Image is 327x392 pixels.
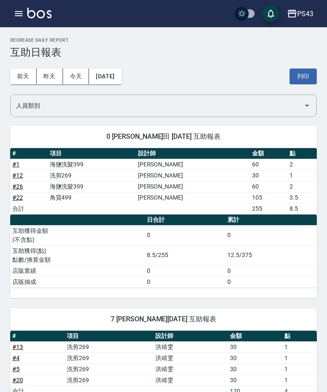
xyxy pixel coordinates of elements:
td: 0 [145,225,225,245]
th: 金額 [228,331,282,342]
button: 列印 [290,69,317,84]
div: PS43 [297,9,313,19]
h2: Decrease Daily Report [10,37,317,43]
td: 255 [250,203,287,214]
input: 人員名稱 [14,98,300,113]
td: [PERSON_NAME] [136,159,250,170]
th: 點 [287,148,317,159]
td: 2 [287,181,317,192]
td: 1 [282,341,317,352]
button: [DATE] [89,69,121,84]
td: 60 [250,159,287,170]
td: 2 [287,159,317,170]
button: Open [300,99,314,112]
th: 設計師 [136,148,250,159]
span: 0 [PERSON_NAME]田 [DATE] 互助報表 [20,132,307,141]
a: #26 [12,183,23,190]
table: a dense table [10,215,317,288]
a: #5 [12,366,20,372]
td: 60 [250,181,287,192]
td: 30 [250,170,287,181]
td: 洗剪269 [48,170,136,181]
img: Logo [27,8,52,18]
button: 今天 [63,69,89,84]
td: 洗剪269 [65,363,153,375]
td: 合計 [10,203,48,214]
th: 日合計 [145,215,225,226]
td: 30 [228,363,282,375]
td: 洪靖雯 [153,341,228,352]
th: # [10,331,65,342]
td: 互助獲得金額 (不含點) [10,225,145,245]
td: 0 [225,276,317,287]
td: 8.5 [287,203,317,214]
a: #22 [12,194,23,201]
td: 105 [250,192,287,203]
th: 累計 [225,215,317,226]
td: 店販業績 [10,265,145,276]
td: 角質499 [48,192,136,203]
td: 30 [228,352,282,363]
td: 洗剪269 [65,375,153,386]
button: PS43 [284,5,317,23]
a: #4 [12,355,20,361]
button: save [262,5,279,22]
td: 1 [282,375,317,386]
th: 設計師 [153,331,228,342]
a: #20 [12,377,23,383]
th: 點 [282,331,317,342]
td: 1 [282,352,317,363]
td: [PERSON_NAME] [136,192,250,203]
td: 0 [145,276,225,287]
td: 洪靖雯 [153,352,228,363]
span: 7 [PERSON_NAME][DATE] 互助報表 [20,315,307,323]
a: #13 [12,343,23,350]
td: [PERSON_NAME] [136,170,250,181]
td: 30 [228,341,282,352]
td: 店販抽成 [10,276,145,287]
td: 海鹽洗髮399 [48,181,136,192]
td: 洪靖雯 [153,375,228,386]
td: 互助獲得(點) 點數/換算金額 [10,245,145,265]
th: 金額 [250,148,287,159]
button: 昨天 [37,69,63,84]
td: 洪靖雯 [153,363,228,375]
td: 0 [145,265,225,276]
th: 項目 [65,331,153,342]
td: 30 [228,375,282,386]
td: 洗剪269 [65,352,153,363]
td: 0 [225,225,317,245]
td: 3.5 [287,192,317,203]
th: # [10,148,48,159]
td: 1 [282,363,317,375]
td: 12.5/375 [225,245,317,265]
td: 海鹽洗髮399 [48,159,136,170]
td: 0 [225,265,317,276]
th: 項目 [48,148,136,159]
a: #1 [12,161,20,168]
h3: 互助日報表 [10,46,317,58]
button: 前天 [10,69,37,84]
td: 洗剪269 [65,341,153,352]
a: #12 [12,172,23,179]
td: 8.5/255 [145,245,225,265]
table: a dense table [10,148,317,215]
td: 1 [287,170,317,181]
td: [PERSON_NAME] [136,181,250,192]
